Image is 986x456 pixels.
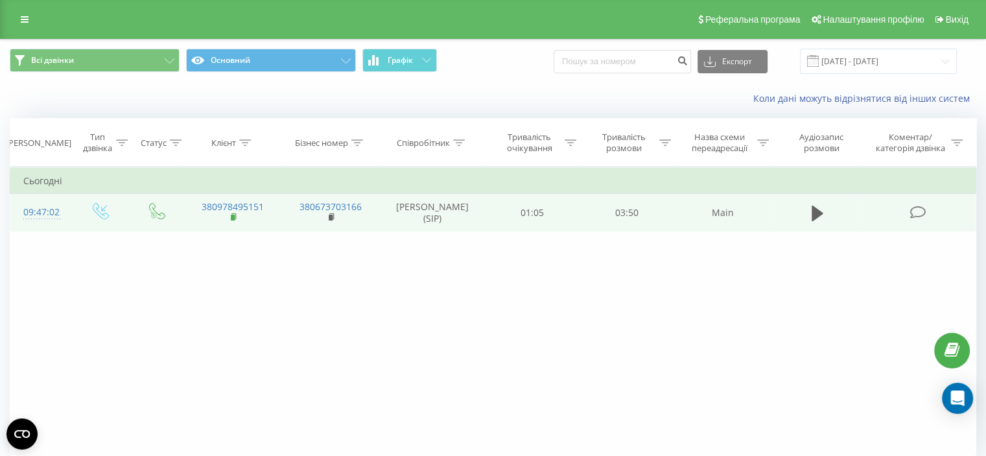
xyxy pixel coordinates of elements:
button: Open CMP widget [6,418,38,450]
span: Всі дзвінки [31,55,74,66]
td: Main [674,194,771,232]
button: Графік [362,49,437,72]
td: 01:05 [486,194,580,232]
div: Тип дзвінка [82,132,112,154]
div: Аудіозапис розмови [784,132,860,154]
td: Сьогодні [10,168,976,194]
div: Клієнт [211,138,236,149]
div: Назва схеми переадресації [686,132,754,154]
td: 03:50 [580,194,674,232]
span: Графік [388,56,413,65]
span: Вихід [946,14,968,25]
a: 380978495151 [202,200,264,213]
button: Всі дзвінки [10,49,180,72]
td: [PERSON_NAME] (SIP) [380,194,486,232]
div: Бізнес номер [295,138,348,149]
div: Open Intercom Messenger [942,383,973,414]
div: Тривалість очікування [497,132,562,154]
a: 380673703166 [299,200,362,213]
div: 09:47:02 [23,200,58,225]
div: Тривалість розмови [591,132,656,154]
button: Експорт [698,50,768,73]
a: Коли дані можуть відрізнятися вiд інших систем [753,92,976,104]
div: Статус [141,138,167,149]
div: Коментар/категорія дзвінка [872,132,948,154]
div: [PERSON_NAME] [6,138,71,149]
div: Співробітник [397,138,450,149]
span: Налаштування профілю [823,14,924,25]
input: Пошук за номером [554,50,691,73]
span: Реферальна програма [705,14,801,25]
button: Основний [186,49,356,72]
